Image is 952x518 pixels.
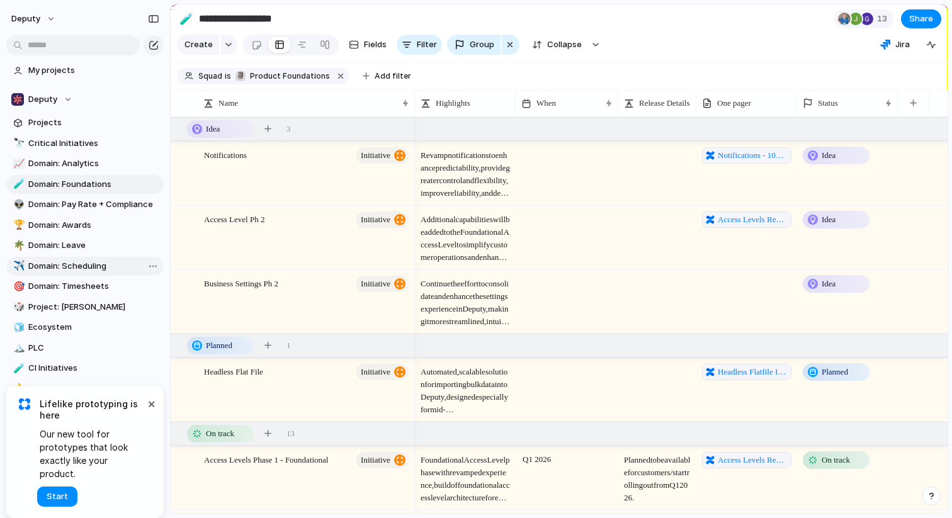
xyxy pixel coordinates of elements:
[204,276,278,290] span: Business Settings Ph 2
[37,487,77,507] button: Start
[144,396,159,411] button: Dismiss
[547,38,582,51] span: Collapse
[416,359,515,416] span: Automated, scalable solution for importing bulk data into Deputy, designed especially for mid-mar...
[355,67,419,85] button: Add filter
[28,321,159,334] span: Ecosystem
[13,381,22,396] div: ⚠️
[6,257,164,276] a: ✈️Domain: Scheduling
[13,279,22,294] div: 🎯
[6,134,164,153] a: 🔭Critical Initiatives
[13,218,22,232] div: 🏆
[6,318,164,337] a: 🧊Ecosystem
[6,216,164,235] div: 🏆Domain: Awards
[225,70,231,82] span: is
[417,38,437,51] span: Filter
[6,90,164,109] button: Deputy
[28,280,159,293] span: Domain: Timesheets
[702,452,791,468] a: Access Levels Revamp One Pager
[206,339,232,352] span: Planned
[524,35,588,55] button: Collapse
[818,97,838,110] span: Status
[11,137,24,150] button: 🔭
[198,70,222,82] span: Squad
[11,178,24,191] button: 🧪
[397,35,442,55] button: Filter
[13,300,22,314] div: 🎲
[11,362,24,374] button: 🧪
[28,219,159,232] span: Domain: Awards
[877,13,891,25] span: 13
[286,123,291,135] span: 3
[28,137,159,150] span: Critical Initiatives
[6,380,164,398] a: ⚠️Needs Change Notice
[11,383,24,395] button: ⚠️
[13,157,22,171] div: 📈
[639,97,690,110] span: Release Details
[204,147,247,162] span: Notifications
[6,359,164,378] a: 🧪CI Initiatives
[361,451,390,469] span: initiative
[28,239,159,252] span: Domain: Leave
[375,70,411,82] span: Add filter
[364,38,387,51] span: Fields
[6,339,164,358] div: 🏔️PLC
[361,363,390,381] span: initiative
[416,271,515,328] span: Continue the effort to consolidate and enhance the settings experience in Deputy, making it more ...
[28,301,159,313] span: Project: [PERSON_NAME]
[718,366,788,378] span: Headless Flatfile Import
[6,154,164,173] a: 📈Domain: Analytics
[286,339,291,352] span: 1
[13,361,22,376] div: 🧪
[11,13,40,25] span: deputy
[6,175,164,194] a: 🧪Domain: Foundations
[13,177,22,191] div: 🧪
[356,364,409,380] button: initiative
[702,147,791,164] a: Notifications - 10M opportunities a day to delight customers
[206,427,234,440] span: On track
[875,35,915,54] button: Jira
[232,69,332,83] button: 🗿Product Foundations
[895,38,910,51] span: Jira
[702,211,791,228] a: Access Levels Revamp One Pager
[13,320,22,335] div: 🧊
[901,9,941,28] button: Share
[13,239,22,253] div: 🌴
[6,195,164,214] a: 👽Domain: Pay Rate + Compliance
[11,219,24,232] button: 🏆
[356,211,409,228] button: initiative
[11,301,24,313] button: 🎲
[184,38,213,51] span: Create
[13,136,22,150] div: 🔭
[11,239,24,252] button: 🌴
[13,259,22,273] div: ✈️
[28,157,159,170] span: Domain: Analytics
[619,447,696,504] span: Planned to be available for customers / start rolling out from Q1 2026.
[6,298,164,317] div: 🎲Project: [PERSON_NAME]
[6,277,164,296] a: 🎯Domain: Timesheets
[909,13,933,25] span: Share
[11,280,24,293] button: 🎯
[361,147,390,164] span: initiative
[11,342,24,354] button: 🏔️
[822,213,836,226] span: Idea
[28,93,57,106] span: Deputy
[11,157,24,170] button: 📈
[718,149,788,162] span: Notifications - 10M opportunities a day to delight customers
[28,260,159,273] span: Domain: Scheduling
[28,362,159,374] span: CI Initiatives
[344,35,392,55] button: Fields
[822,278,836,290] span: Idea
[206,123,220,135] span: Idea
[6,236,164,255] a: 🌴Domain: Leave
[470,38,494,51] span: Group
[28,178,159,191] span: Domain: Foundations
[361,211,390,228] span: initiative
[702,364,791,380] a: Headless Flatfile Import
